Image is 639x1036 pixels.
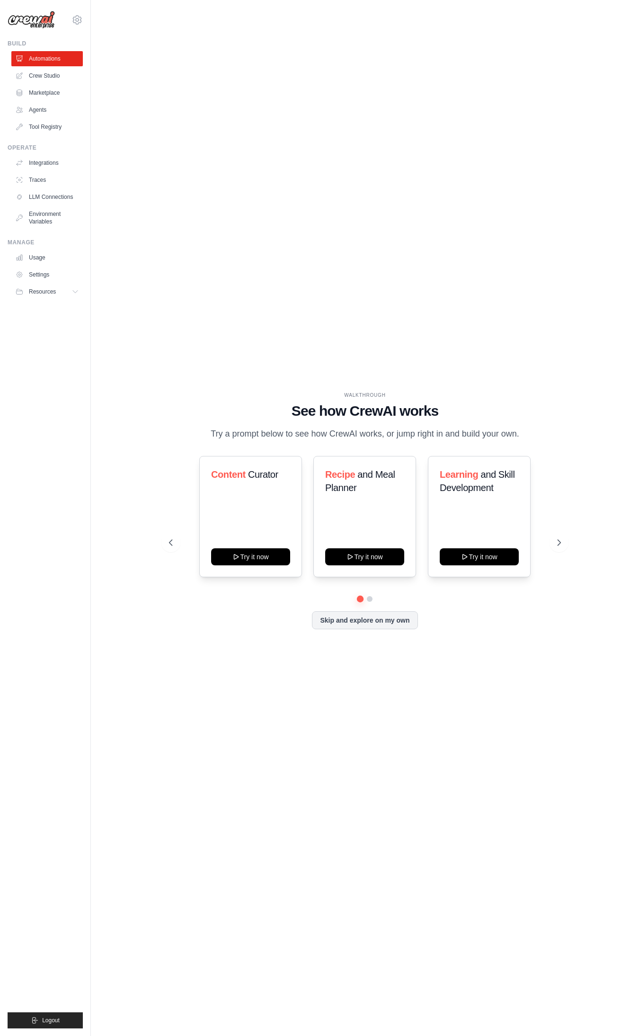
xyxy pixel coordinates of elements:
[169,402,560,420] h1: See how CrewAI works
[325,469,355,480] span: Recipe
[42,1017,60,1024] span: Logout
[440,548,519,565] button: Try it now
[11,68,83,83] a: Crew Studio
[29,288,56,295] span: Resources
[8,239,83,246] div: Manage
[8,144,83,152] div: Operate
[11,172,83,188] a: Traces
[11,189,83,205] a: LLM Connections
[11,85,83,100] a: Marketplace
[440,469,478,480] span: Learning
[325,469,395,493] span: and Meal Planner
[8,1012,83,1028] button: Logout
[11,155,83,170] a: Integrations
[206,427,524,441] p: Try a prompt below to see how CrewAI works, or jump right in and build your own.
[248,469,278,480] span: Curator
[211,548,290,565] button: Try it now
[11,119,83,134] a: Tool Registry
[169,392,560,399] div: WALKTHROUGH
[440,469,515,493] span: and Skill Development
[11,284,83,299] button: Resources
[211,469,246,480] span: Content
[11,250,83,265] a: Usage
[325,548,404,565] button: Try it now
[11,267,83,282] a: Settings
[8,11,55,29] img: Logo
[11,102,83,117] a: Agents
[11,51,83,66] a: Automations
[312,611,417,629] button: Skip and explore on my own
[11,206,83,229] a: Environment Variables
[8,40,83,47] div: Build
